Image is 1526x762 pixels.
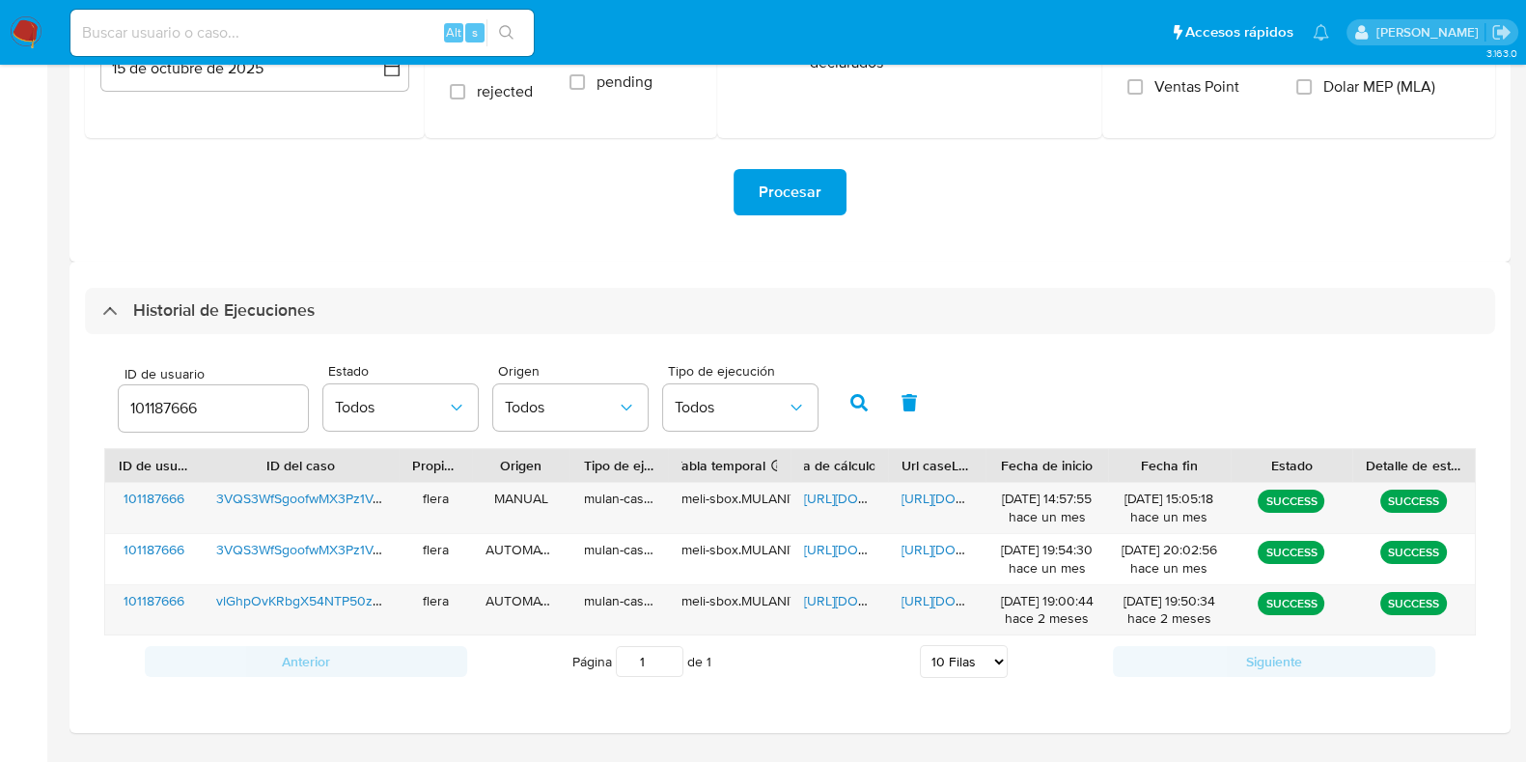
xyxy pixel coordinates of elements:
[446,23,461,42] span: Alt
[1313,24,1329,41] a: Notificaciones
[1375,23,1484,42] p: florencia.lera@mercadolibre.com
[70,20,534,45] input: Buscar usuario o caso...
[1491,22,1512,42] a: Salir
[1485,45,1516,61] span: 3.163.0
[1185,22,1293,42] span: Accesos rápidos
[472,23,478,42] span: s
[486,19,526,46] button: search-icon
